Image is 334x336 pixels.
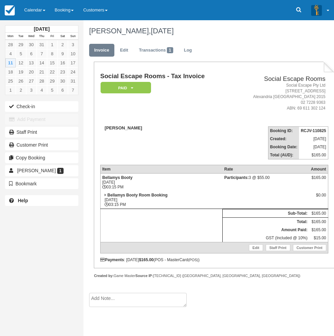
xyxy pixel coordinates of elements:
[299,151,328,159] td: $165.00
[68,33,78,40] th: Sun
[299,143,328,151] td: [DATE]
[5,58,16,67] a: 11
[223,217,309,226] th: Total:
[16,33,26,40] th: Tue
[223,165,309,173] th: Rate
[16,40,26,49] a: 29
[311,193,326,203] div: $0.00
[5,140,78,150] a: Customer Print
[101,82,151,94] em: Paid
[47,67,58,77] a: 22
[37,77,47,86] a: 28
[47,77,58,86] a: 29
[249,244,263,251] a: Edit
[47,58,58,67] a: 15
[223,209,309,217] th: Sub-Total:
[57,168,64,174] span: 1
[47,33,58,40] th: Fri
[167,47,173,53] span: 1
[100,173,222,191] td: [DATE] 03:15 PM
[18,198,28,203] b: Help
[309,234,328,242] td: $15.00
[68,49,78,58] a: 10
[47,49,58,58] a: 8
[94,274,114,278] strong: Created by:
[301,128,326,133] strong: RCJV-110825
[100,82,149,94] a: Paid
[136,274,153,278] strong: Source IP:
[37,49,47,58] a: 7
[5,127,78,138] a: Staff Print
[309,209,328,217] td: $165.00
[68,86,78,95] a: 7
[26,49,37,58] a: 6
[100,165,222,173] th: Item
[37,33,47,40] th: Thu
[16,67,26,77] a: 19
[16,86,26,95] a: 2
[5,49,16,58] a: 4
[179,44,197,57] a: Log
[58,58,68,67] a: 16
[47,86,58,95] a: 5
[58,77,68,86] a: 30
[68,40,78,49] a: 3
[26,58,37,67] a: 13
[309,165,328,173] th: Amount
[5,114,78,125] button: Add Payment
[5,67,16,77] a: 18
[26,33,37,40] th: Wed
[100,257,124,262] strong: Payments
[5,5,15,16] img: checkfront-main-nav-mini-logo.png
[16,49,26,58] a: 5
[68,58,78,67] a: 17
[26,86,37,95] a: 3
[34,26,49,32] strong: [DATE]
[5,195,78,206] a: Help
[268,143,299,151] th: Booking Date:
[68,77,78,86] a: 31
[188,258,198,262] small: (POS)
[293,244,326,251] a: Customer Print
[105,125,142,130] strong: [PERSON_NAME]
[58,86,68,95] a: 6
[234,75,326,83] h2: Social Escape Rooms
[37,67,47,77] a: 21
[266,244,290,251] a: Staff Print
[68,67,78,77] a: 24
[223,234,309,242] td: GST (Included @ 10%)
[139,257,153,262] strong: $165.00
[37,86,47,95] a: 4
[309,217,328,226] td: $165.00
[223,173,309,191] td: 3 @ $55.00
[223,226,309,234] th: Amount Paid:
[100,257,328,262] div: : [DATE] (POS - MasterCard )
[234,83,326,112] address: Social Escape Pty Ltd [STREET_ADDRESS] Alexandria [GEOGRAPHIC_DATA] 2015 02 7228 9363 ABN: 69 611...
[17,168,56,173] span: [PERSON_NAME]
[100,73,231,80] h1: Social Escape Rooms - Tax Invoice
[100,191,222,209] td: [DATE] 03:15 PM
[5,40,16,49] a: 28
[26,40,37,49] a: 30
[89,27,330,35] h1: [PERSON_NAME],
[311,175,326,185] div: $165.00
[5,86,16,95] a: 1
[5,165,78,176] a: [PERSON_NAME] 1
[58,67,68,77] a: 23
[268,151,299,159] th: Total (AUD):
[37,58,47,67] a: 14
[5,101,78,112] button: Check-in
[58,49,68,58] a: 9
[268,135,299,143] th: Created:
[16,77,26,86] a: 26
[5,152,78,163] button: Copy Booking
[107,193,168,197] strong: Bellamys Booty Room Booking
[102,175,133,180] strong: Bellamys Booty
[5,77,16,86] a: 25
[134,44,178,57] a: Transactions1
[58,40,68,49] a: 2
[311,5,322,16] img: A3
[268,126,299,135] th: Booking ID:
[16,58,26,67] a: 12
[309,226,328,234] td: $165.00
